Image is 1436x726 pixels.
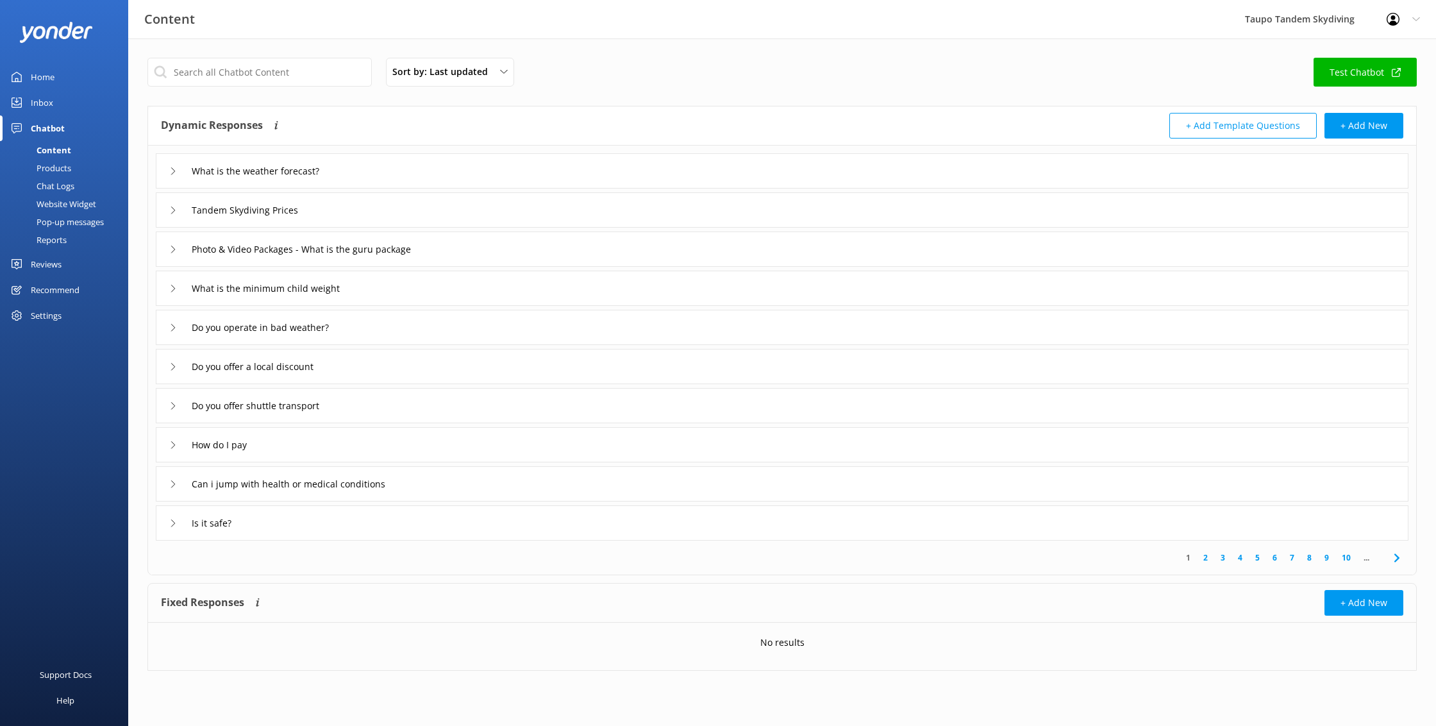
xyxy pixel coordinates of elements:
button: + Add Template Questions [1169,113,1317,139]
div: Settings [31,303,62,328]
input: Search all Chatbot Content [147,58,372,87]
a: 3 [1214,552,1231,564]
button: + Add New [1324,113,1403,139]
div: Home [31,64,54,90]
div: Reports [8,231,67,249]
h4: Dynamic Responses [161,113,263,139]
a: Reports [8,231,128,249]
a: 7 [1283,552,1301,564]
p: No results [760,636,805,650]
div: Inbox [31,90,53,115]
a: 6 [1266,552,1283,564]
span: Sort by: Last updated [392,65,496,79]
div: Website Widget [8,195,96,213]
div: Recommend [31,277,79,303]
a: 10 [1335,552,1357,564]
div: Pop-up messages [8,213,104,231]
button: + Add New [1324,590,1403,616]
a: 5 [1249,552,1266,564]
a: Website Widget [8,195,128,213]
a: 4 [1231,552,1249,564]
div: Chatbot [31,115,65,141]
div: Help [56,688,74,713]
a: Pop-up messages [8,213,128,231]
a: 2 [1197,552,1214,564]
div: Chat Logs [8,177,74,195]
a: Products [8,159,128,177]
h3: Content [144,9,195,30]
a: Chat Logs [8,177,128,195]
a: 9 [1318,552,1335,564]
div: Reviews [31,251,62,277]
img: yonder-white-logo.png [19,22,93,43]
h4: Fixed Responses [161,590,244,616]
a: Test Chatbot [1314,58,1417,87]
div: Content [8,141,71,159]
div: Products [8,159,71,177]
a: 1 [1180,552,1197,564]
a: 8 [1301,552,1318,564]
span: ... [1357,552,1376,564]
div: Support Docs [40,662,92,688]
a: Content [8,141,128,159]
